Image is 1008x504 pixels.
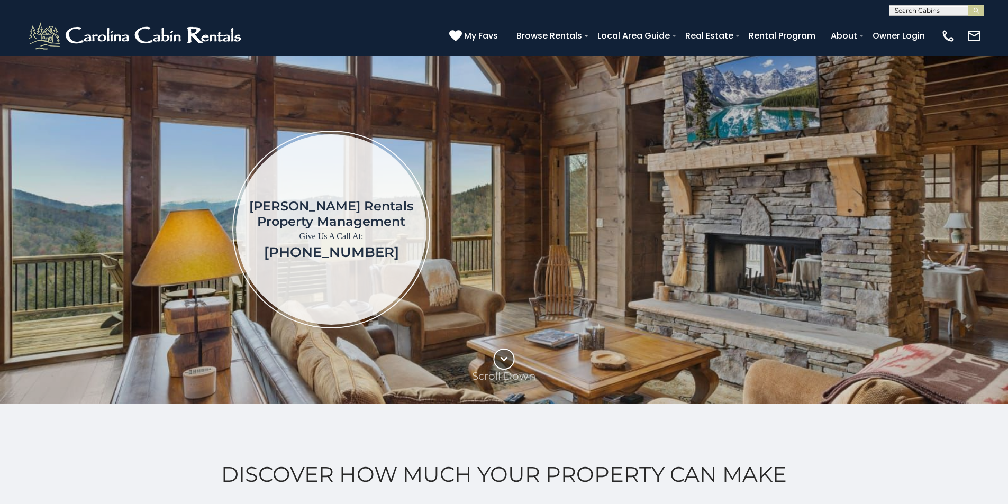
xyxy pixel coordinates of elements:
h2: Discover How Much Your Property Can Make [26,462,982,487]
a: Real Estate [680,26,739,45]
a: [PHONE_NUMBER] [264,244,399,261]
a: My Favs [449,29,501,43]
iframe: New Contact Form [601,87,946,372]
a: Rental Program [743,26,821,45]
img: phone-regular-white.png [941,29,956,43]
p: Scroll Down [472,370,536,382]
img: White-1-2.png [26,20,246,52]
a: Browse Rentals [511,26,587,45]
span: My Favs [464,29,498,42]
a: Local Area Guide [592,26,675,45]
a: Owner Login [867,26,930,45]
img: mail-regular-white.png [967,29,982,43]
a: About [825,26,862,45]
h1: [PERSON_NAME] Rentals Property Management [249,198,413,229]
p: Give Us A Call At: [249,229,413,244]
